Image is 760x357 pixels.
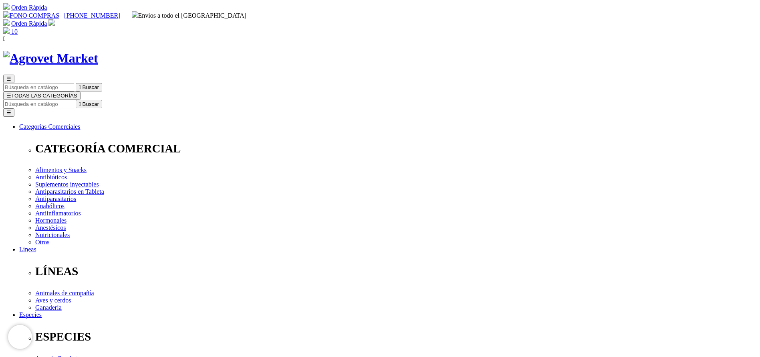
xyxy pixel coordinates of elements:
[132,12,247,19] span: Envíos a todo el [GEOGRAPHIC_DATA]
[83,84,99,90] span: Buscar
[35,290,94,296] a: Animales de compañía
[19,311,42,318] a: Especies
[3,108,14,117] button: ☰
[3,12,59,19] a: FONO COMPRAS
[3,19,10,26] img: shopping-cart.svg
[19,123,80,130] a: Categorías Comerciales
[35,217,67,224] a: Hormonales
[3,100,74,108] input: Buscar
[79,84,81,90] i: 
[6,76,11,82] span: ☰
[35,297,71,304] a: Aves y cerdos
[11,4,47,11] a: Orden Rápida
[11,20,47,27] a: Orden Rápida
[3,75,14,83] button: ☰
[6,93,11,99] span: ☰
[35,203,65,209] a: Anabólicos
[11,28,18,35] span: 10
[35,166,87,173] a: Alimentos y Snacks
[35,174,67,181] a: Antibióticos
[83,101,99,107] span: Buscar
[35,195,76,202] a: Antiparasitarios
[79,101,81,107] i: 
[3,3,10,10] img: shopping-cart.svg
[35,239,50,245] a: Otros
[19,246,36,253] a: Líneas
[3,51,98,66] img: Agrovet Market
[3,91,81,100] button: ☰TODAS LAS CATEGORÍAS
[3,35,6,42] i: 
[35,142,757,155] p: CATEGORÍA COMERCIAL
[35,304,62,311] a: Ganadería
[35,231,70,238] a: Nutricionales
[35,224,66,231] a: Anestésicos
[3,11,10,18] img: phone.svg
[76,100,102,108] button:  Buscar
[3,83,74,91] input: Buscar
[132,11,138,18] img: delivery-truck.svg
[48,20,55,27] a: Acceda a su cuenta de cliente
[64,12,120,19] a: [PHONE_NUMBER]
[35,188,104,195] a: Antiparasitarios en Tableta
[35,330,757,343] p: ESPECIES
[3,27,10,34] img: shopping-bag.svg
[76,83,102,91] button:  Buscar
[35,181,99,188] a: Suplementos inyectables
[35,265,757,278] p: LÍNEAS
[48,19,55,26] img: user.svg
[3,28,18,35] a: 10
[8,325,32,349] iframe: Brevo live chat
[35,210,81,217] a: Antiinflamatorios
